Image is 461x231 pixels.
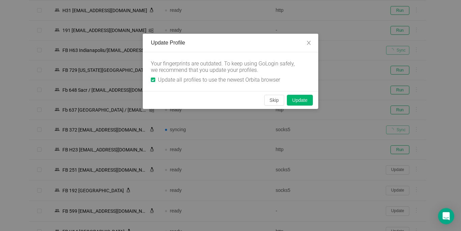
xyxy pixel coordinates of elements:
[151,60,299,73] div: Your fingerprints are outdated. To keep using GoLogin safely, we recommend that you update your p...
[299,34,318,53] button: Close
[306,40,311,46] i: icon: close
[151,39,310,47] div: Update Profile
[264,95,284,106] button: Skip
[438,208,454,224] div: Open Intercom Messenger
[155,77,283,83] span: Update all profiles to use the newest Orbita browser
[287,95,313,106] button: Update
